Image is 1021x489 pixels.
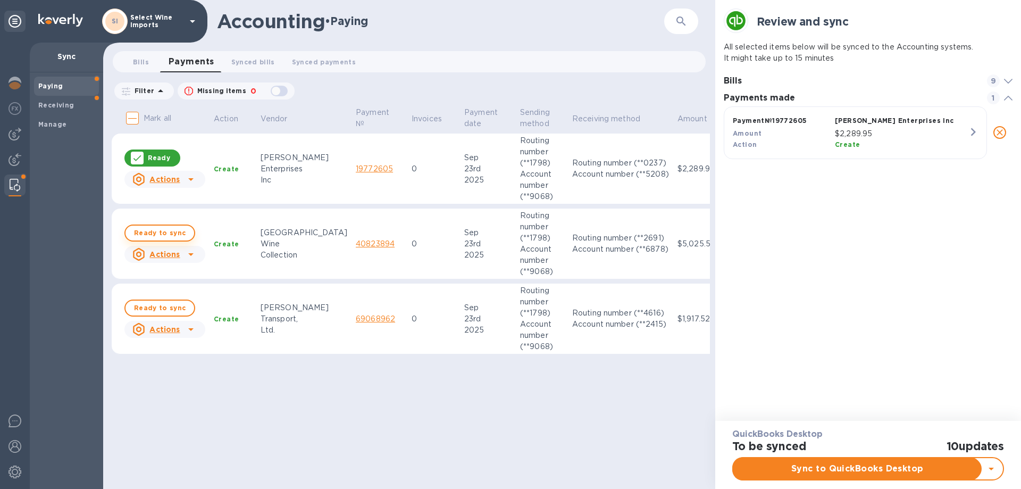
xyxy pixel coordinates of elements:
p: $2,289.95 [835,128,978,139]
b: Create [214,240,239,248]
p: Sync [38,51,95,62]
span: Sync to QuickBooks Desktop [742,462,973,475]
a: 40823894 [356,239,395,248]
a: 19772605 [356,164,393,173]
p: Routing number (**1798) Account number (**9068) [520,285,564,352]
div: Account number (**6878) [572,244,669,255]
u: Actions [149,250,180,259]
h2: • Paying [325,14,368,28]
div: 23rd [464,163,512,175]
a: 69068962 [356,314,395,323]
span: Invoices [412,113,456,125]
div: Sep [464,152,512,163]
p: $2,289.95 [677,163,721,175]
p: 0 [412,163,456,175]
p: 0 [412,313,456,325]
p: All selected items below will be synced to the Accounting systems. It might take up to 15 minutes [724,42,1012,64]
div: Collection [261,250,347,261]
div: [PERSON_NAME] [261,152,347,163]
b: Amount [733,129,761,137]
b: Receiving [38,101,74,109]
p: Missing items [197,86,246,96]
span: Payment № [356,107,403,129]
p: Ready [148,153,170,162]
p: Receiving method [572,113,640,125]
span: Receiving method [572,113,654,125]
p: Payment date [464,107,498,129]
p: Select Wine Imports [130,14,183,29]
u: Actions [149,325,180,334]
b: [PERSON_NAME] Enterprises Inc [835,117,954,125]
div: Transport, [261,313,347,325]
span: Vendor [261,113,302,125]
div: Wine [261,238,347,250]
div: Routing number (**0237) [572,158,669,169]
b: Manage [38,120,66,128]
div: 2025 [464,175,512,186]
p: Mark all [144,113,171,124]
p: 0 [250,86,256,97]
div: [PERSON_NAME] [261,302,347,313]
div: Routing number (**4616) [572,308,669,319]
b: Create [214,315,239,323]
p: 0 [412,238,456,250]
div: Ltd. [261,325,347,336]
p: $5,025.52 [677,238,721,250]
span: Action [214,113,252,125]
div: Account number (**2415) [572,319,669,330]
div: Account number (**5208) [572,169,669,180]
u: Actions [149,175,180,184]
span: Ready to sync [134,302,186,314]
div: Sep [464,302,512,313]
span: Payment date [464,107,512,129]
span: Ready to sync [134,227,186,239]
p: $1,917.52 [677,313,721,325]
p: Filter [130,86,154,95]
b: Create [835,140,860,148]
span: Payments [169,54,214,69]
h2: 10 updates [947,440,1004,453]
div: Sep [464,227,512,238]
b: Payments made [724,93,795,103]
b: SI [112,17,119,25]
b: Action [733,140,757,148]
b: 1 [992,94,994,102]
div: 23rd [464,313,512,325]
div: Unpin categories [4,11,26,32]
p: Payment № [356,107,389,129]
span: Synced payments [292,56,356,68]
b: Payment № 19772605 [733,117,807,125]
p: Vendor [261,113,288,125]
h1: Accounting [217,10,325,32]
b: Create [214,165,239,173]
span: Synced bills [231,56,275,68]
p: Sending method [520,107,550,129]
p: Action [214,113,238,125]
div: 2025 [464,250,512,261]
span: Amount [677,113,721,125]
b: Paying [38,82,63,90]
div: Inc [261,175,347,186]
div: Payments made 1 [724,89,1012,106]
div: Enterprises [261,163,347,175]
div: grid [724,106,1012,160]
span: Bills [133,56,149,68]
div: 2025 [464,325,512,336]
img: Logo [38,14,83,27]
b: 9 [991,77,996,85]
p: Amount [677,113,707,125]
button: Ready to sync [124,300,195,317]
div: Routing number (**2691) [572,233,669,244]
div: 23rd [464,238,512,250]
button: Missing items0 [178,82,295,100]
b: Bills [724,76,742,86]
p: Routing number (**1798) Account number (**9068) [520,135,564,202]
b: Review and sync [757,15,849,28]
h2: To be synced [732,440,806,453]
div: Bills 9 [724,72,1012,89]
p: Routing number (**1798) Account number (**9068) [520,210,564,277]
button: close [987,120,1012,145]
p: Invoices [412,113,442,125]
h3: QuickBooks Desktop [732,429,1004,440]
div: [GEOGRAPHIC_DATA] [261,227,347,238]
